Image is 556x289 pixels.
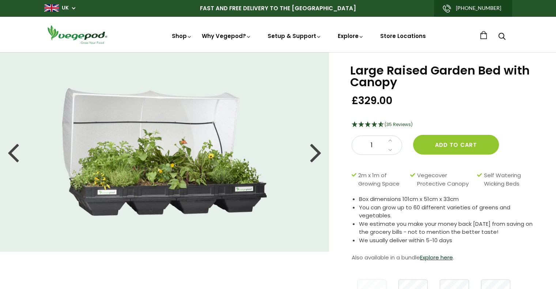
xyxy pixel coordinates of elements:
[352,252,538,263] p: Also available in a bundle .
[386,145,394,155] a: Decrease quantity by 1
[386,136,394,145] a: Increase quantity by 1
[44,4,59,12] img: gb_large.png
[417,171,473,188] span: Vegecover Protective Canopy
[268,32,322,40] a: Setup & Support
[338,32,364,40] a: Explore
[202,32,251,40] a: Why Vegepod?
[359,141,384,150] span: 1
[352,94,393,107] span: £329.00
[352,120,538,130] div: 4.69 Stars - 35 Reviews
[420,254,453,261] a: Explore here
[484,171,534,188] span: Self Watering Wicking Beds
[498,33,506,41] a: Search
[350,65,538,88] h1: Large Raised Garden Bed with Canopy
[385,121,413,128] span: (35 Reviews)
[359,236,538,245] li: We usually deliver within 5-10 days
[62,4,69,12] a: UK
[62,88,267,216] img: Large Raised Garden Bed with Canopy
[358,171,406,188] span: 2m x 1m of Growing Space
[359,220,538,236] li: We estimate you make your money back [DATE] from saving on the grocery bills - not to mention the...
[380,32,426,40] a: Store Locations
[44,24,110,45] img: Vegepod
[359,204,538,220] li: You can grow up to 60 different varieties of greens and vegetables.
[413,135,499,155] button: Add to cart
[172,32,192,40] a: Shop
[359,195,538,204] li: Box dimensions 101cm x 51cm x 33cm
